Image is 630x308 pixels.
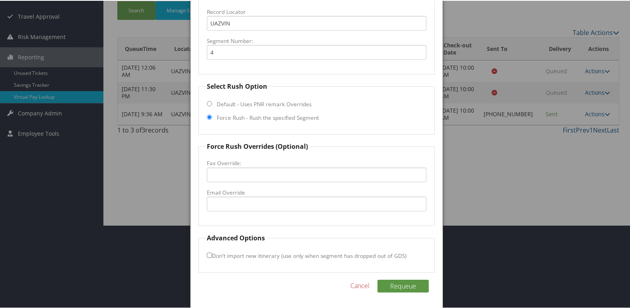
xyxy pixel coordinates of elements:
[217,113,319,121] label: Force Rush - Rush the specified Segment
[207,248,406,262] label: Don't import new itinerary (use only when segment has dropped out of GDS)
[207,7,427,15] label: Record Locator
[350,280,369,290] a: Cancel
[217,99,311,107] label: Default - Uses PNR remark Overrides
[206,81,268,90] legend: Select Rush Option
[206,141,309,150] legend: Force Rush Overrides (Optional)
[207,36,427,44] label: Segment Number:
[207,188,427,196] label: Email Override
[206,232,266,242] legend: Advanced Options
[207,252,212,257] input: Don't import new itinerary (use only when segment has dropped out of GDS)
[377,279,429,292] button: Requeue
[207,158,427,166] label: Fax Override:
